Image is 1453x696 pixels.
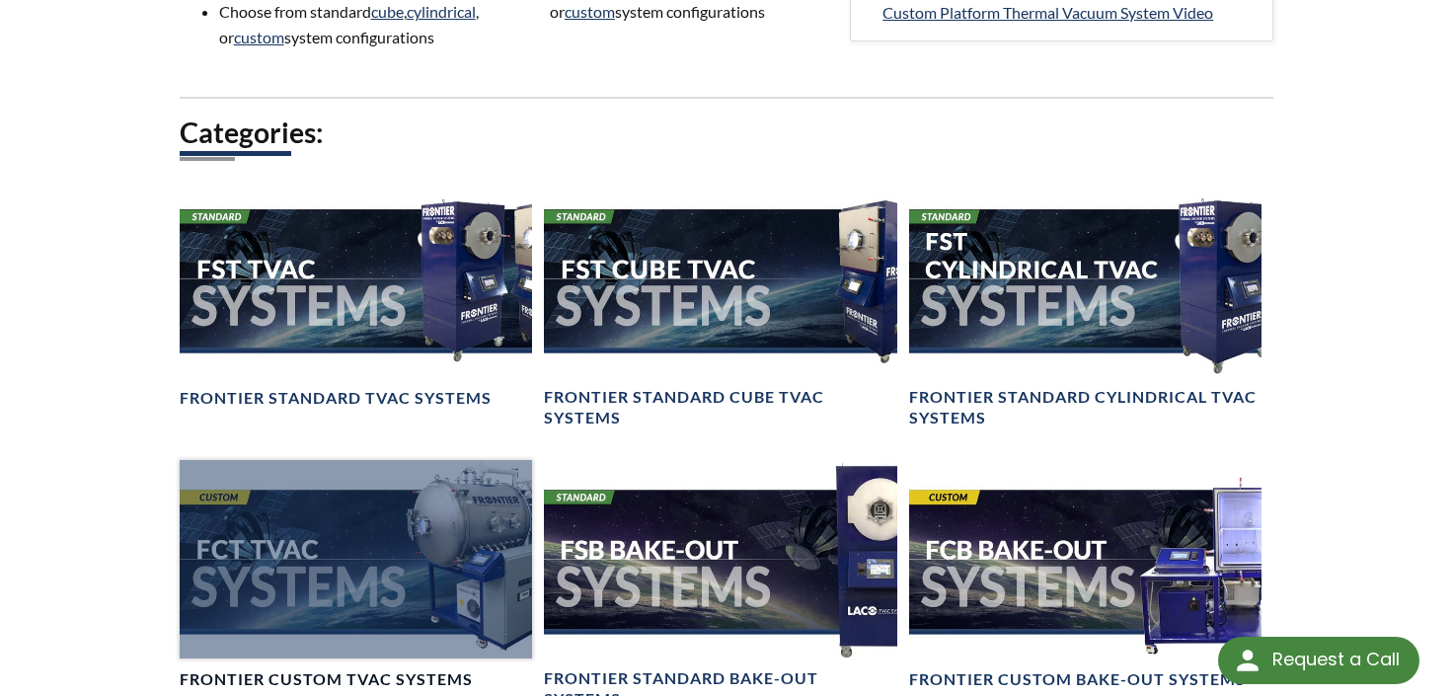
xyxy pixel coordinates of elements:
[180,669,473,690] h4: Frontier Custom TVAC Systems
[565,2,615,21] a: custom
[544,387,897,428] h4: Frontier Standard Cube TVAC Systems
[909,460,1262,690] a: FCB Bake-Out Systems headerFrontier Custom Bake-Out Systems
[234,28,284,46] a: custom
[371,2,404,21] a: cube
[1272,637,1400,682] div: Request a Call
[180,115,1274,151] h2: Categories:
[180,388,492,409] h4: Frontier Standard TVAC Systems
[407,2,476,21] a: cylindrical
[909,387,1262,428] h4: Frontier Standard Cylindrical TVAC Systems
[1218,637,1419,684] div: Request a Call
[882,3,1213,22] span: Custom Platform Thermal Vacuum System Video
[180,460,533,690] a: FCT TVAC Systems headerFrontier Custom TVAC Systems
[909,669,1246,690] h4: Frontier Custom Bake-Out Systems
[1232,645,1263,676] img: round button
[180,180,533,410] a: FST TVAC Systems headerFrontier Standard TVAC Systems
[909,180,1262,429] a: FST Cylindrical TVAC Systems headerFrontier Standard Cylindrical TVAC Systems
[544,180,897,429] a: FST Cube TVAC Systems headerFrontier Standard Cube TVAC Systems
